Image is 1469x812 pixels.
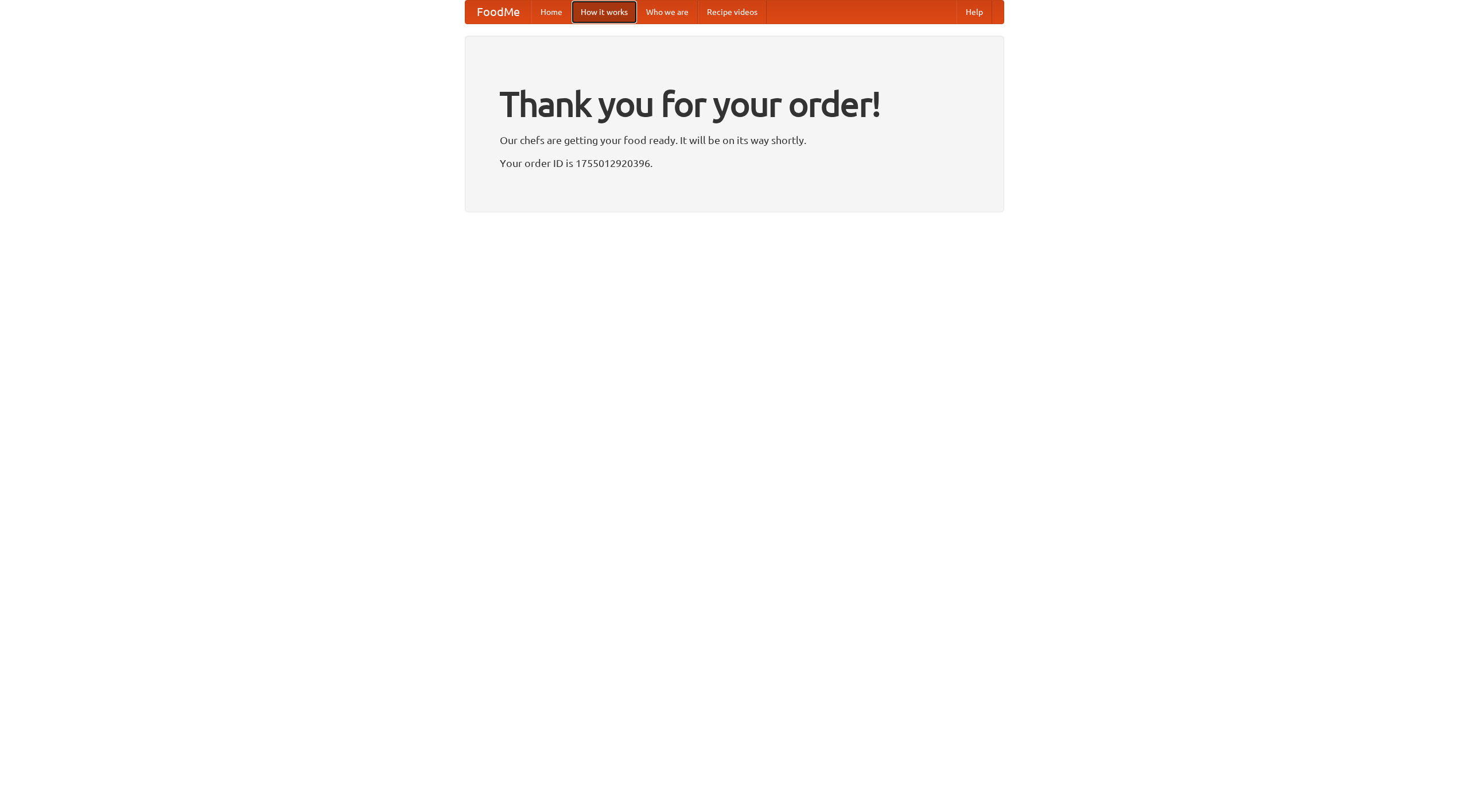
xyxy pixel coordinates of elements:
[637,1,698,24] a: Who we are
[465,1,531,24] a: FoodMe
[572,1,637,24] a: How it works
[500,76,969,131] h1: Thank you for your order!
[531,1,572,24] a: Home
[698,1,767,24] a: Recipe videos
[500,154,969,172] p: Your order ID is 1755012920396.
[500,131,969,149] p: Our chefs are getting your food ready. It will be on its way shortly.
[957,1,992,24] a: Help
